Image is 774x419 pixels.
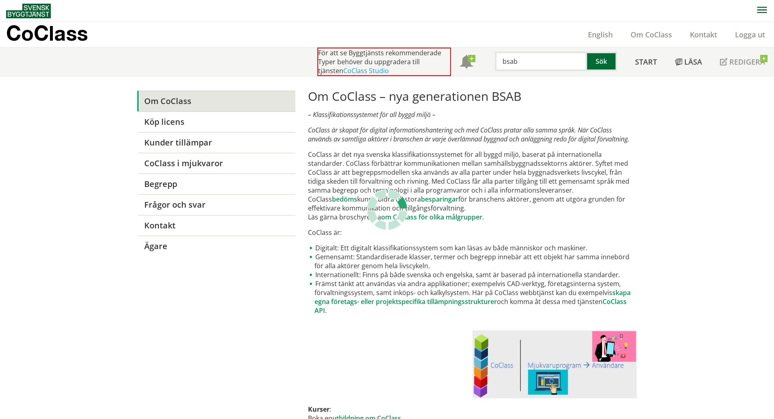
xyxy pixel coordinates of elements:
a: CoClass [6,22,105,47]
li: Främst tänkt att användas via andra applikationer; exempelvis CAD-verktyg, företagsinterna system... [308,279,637,315]
p: CoClass [6,28,88,38]
a: bedöms [332,195,357,204]
a: CoClass i mjukvaror [137,153,295,174]
div: För att se Byggtjänsts rekommenderade Typer behöver du uppgradera till tjänsten [317,48,451,76]
a: Kontakt [681,30,726,39]
a: Läsa [666,48,711,76]
span: Start [635,57,657,67]
img: Laddar [367,189,408,230]
a: Begrepp [137,174,295,194]
a: Om CoClass [137,91,295,111]
a: Om CoClass [622,30,681,39]
button: Sök [587,52,617,71]
a: om CoClass för olika målgrupper [381,213,482,221]
a: Logga ut [726,30,774,39]
a: Start [626,48,666,76]
a: Frågor och svar [137,194,295,215]
a: besparingar [421,195,458,204]
a: Läs mer om CoClass i mjukvaror [473,330,637,398]
em: – Klassifikationssystemet för all byggd miljö – [308,110,436,119]
span: Redigera [729,57,765,67]
p: CoClass är det nya svenska klassifikationssystemet för all byggd miljö, baserat på internationell... [308,150,637,221]
input: Sök [495,52,587,71]
img: Svensk Byggtjänst [6,4,51,18]
a: Kunder tillämpar [137,132,295,153]
strong: Kurser [308,405,330,414]
img: CoClasslegohink-mjukvara-anvndare.JPG [473,330,637,398]
a: Kontakt [137,215,295,236]
span: Läsa [684,57,702,67]
a: English [579,30,622,39]
em: CoClass är skapat för digital informationshantering och med CoClass pratar alla samma språk. När ... [308,126,629,143]
a: CoClass API [314,297,627,315]
a: CoClass Studio [343,66,389,75]
li: Digitalt: Ett digitalt klassifikationssystem som kan läsas av både människor och maskiner. [308,243,637,252]
a: Köp licens [137,111,295,132]
a: Ägare [137,236,295,256]
a: Redigera [711,48,774,76]
p: CoClass är: [308,228,637,237]
li: Internationellt: Finns på både svenska och engelska, samt är baserad på internationella standarder. [308,270,637,279]
a: skapa egna företags- eller projektspecifika tillämpningsstrukturer [314,288,631,306]
h1: Om CoClass – nya generationen BSAB [308,89,637,104]
span: Notifikationer [460,56,473,69]
li: Gemensamt: Standardiserade klasser, termer och begrepp innebär att ett objekt har samma innebörd ... [308,252,637,270]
